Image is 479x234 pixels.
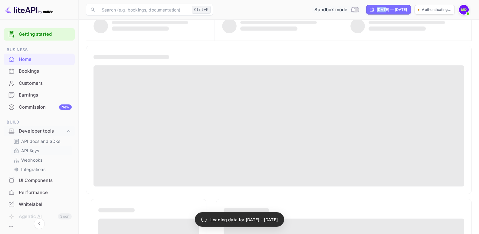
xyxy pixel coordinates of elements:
div: Earnings [4,89,75,101]
div: Home [19,56,72,63]
a: Bookings [4,65,75,77]
p: API docs and SDKs [21,138,61,144]
button: Collapse navigation [34,218,45,229]
p: API Keys [21,147,39,154]
div: Whitelabel [19,201,72,208]
span: Business [4,47,75,53]
a: API Keys [13,147,70,154]
div: [DATE] — [DATE] [377,7,407,12]
p: Webhooks [21,157,42,163]
div: Commission [19,104,72,111]
div: Earnings [19,92,72,99]
div: Switch to Production mode [312,6,361,13]
div: Developer tools [19,128,66,135]
a: Performance [4,187,75,198]
a: Customers [4,77,75,89]
a: UI Components [4,175,75,186]
div: Bookings [19,68,72,75]
div: Webhooks [11,156,72,164]
div: API Keys [11,146,72,155]
div: Performance [19,189,72,196]
span: Build [4,119,75,126]
span: Sandbox mode [314,6,347,13]
img: LiteAPI logo [5,5,53,15]
a: Integrations [13,166,70,173]
p: Integrations [21,166,45,173]
a: API docs and SDKs [13,138,70,144]
div: Ctrl+K [192,6,211,14]
div: API docs and SDKs [11,137,72,146]
div: UI Components [19,177,72,184]
a: Earnings [4,89,75,101]
a: CommissionNew [4,101,75,113]
p: Loading data for [DATE] - [DATE] [210,216,278,223]
a: Whitelabel [4,199,75,210]
div: Customers [19,80,72,87]
a: Home [4,54,75,65]
div: Integrations [11,165,72,174]
input: Search (e.g. bookings, documentation) [98,4,189,16]
div: API Logs [19,226,72,232]
div: New [59,104,72,110]
div: Developer tools [4,126,75,137]
a: Getting started [19,31,72,38]
div: Getting started [4,28,75,41]
a: Webhooks [13,157,70,163]
p: Authenticating... [422,7,451,12]
img: Maverick Dhotte [459,5,469,15]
